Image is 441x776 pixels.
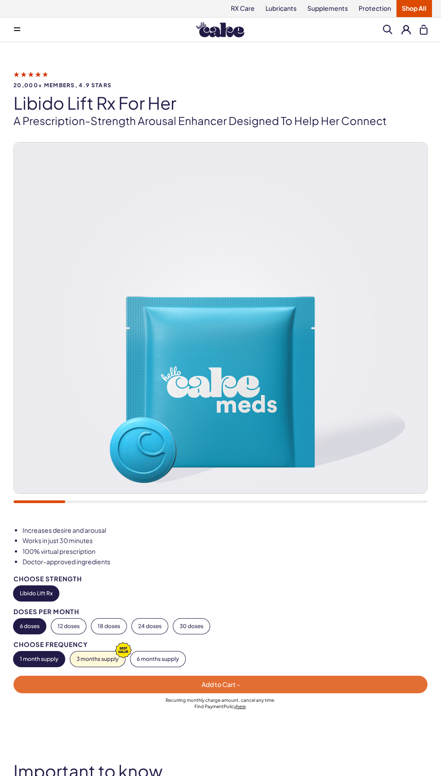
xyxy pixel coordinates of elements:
[13,94,427,112] h1: Libido Lift Rx For Her
[70,651,125,667] button: 3 months supply
[91,619,126,634] button: 18 doses
[13,619,46,634] button: 6 doses
[13,651,65,667] button: 1 month supply
[51,619,86,634] button: 12 doses
[13,586,59,601] button: Libido Lift Rx
[173,619,210,634] button: 30 doses
[14,143,427,555] img: Libido Lift Rx For Her
[202,680,240,688] span: Add to Cart
[13,70,427,88] a: 20,000+ members, 4.9 stars
[13,697,427,709] div: Recurring monthly charge amount , cancel any time. Policy .
[22,526,427,535] li: Increases desire and arousal
[132,619,168,634] button: 24 doses
[13,608,427,615] div: Doses per Month
[13,82,427,88] span: 20,000+ members, 4.9 stars
[236,704,246,709] a: here
[13,575,427,582] div: Choose Strength
[194,704,224,709] span: Find Payment
[13,113,427,129] p: A prescription-strength arousal enhancer designed to help her connect
[22,557,427,566] li: Doctor-approved ingredients
[22,536,427,545] li: Works in just 30 minutes
[196,22,244,37] img: Hello Cake
[22,547,427,556] li: 100% virtual prescription
[13,641,427,648] div: Choose Frequency
[130,651,185,667] button: 6 months supply
[237,680,240,688] span: -
[13,676,427,693] button: Add to Cart -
